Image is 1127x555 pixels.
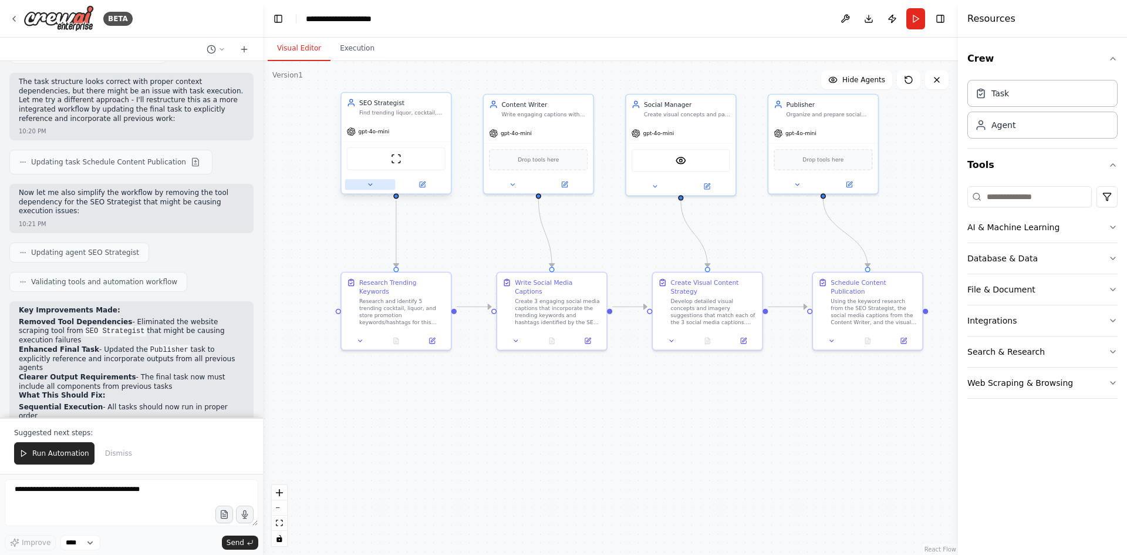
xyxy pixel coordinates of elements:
div: Integrations [967,315,1017,327]
button: Web Scraping & Browsing [967,368,1118,398]
button: Start a new chat [235,42,254,56]
g: Edge from 5dd7636b-833b-49bb-8f78-368cb64c388a to ab0ad6fa-5c37-4aab-af5d-7676fe59e21a [676,201,712,267]
div: Find trending liquor, cocktail, and store promotion keywords and hashtags for effective social me... [359,109,446,116]
div: React Flow controls [272,485,287,546]
div: Search & Research [967,346,1045,358]
button: fit view [272,516,287,531]
div: SEO StrategistFind trending liquor, cocktail, and store promotion keywords and hashtags for effec... [340,94,451,196]
div: Schedule Content PublicationUsing the keyword research from the SEO Strategist, the social media ... [812,272,923,351]
div: Tools [967,181,1118,408]
span: Updating agent SEO Strategist [31,248,139,257]
p: The task structure looks correct with proper context dependencies, but there might be an issue wi... [19,78,244,123]
button: No output available [533,335,571,346]
div: Organize and prepare social media posts with optimal scheduling recommendations for maximum reach... [786,111,872,118]
div: Create Visual Content StrategyDevelop detailed visual concepts and imagery suggestions that match... [652,272,763,351]
button: Execution [330,36,384,61]
div: Content WriterWrite engaging captions with SEO keywords and hashtags that drive social media enga... [483,94,594,194]
button: Hide left sidebar [270,11,286,27]
button: Open in side panel [417,335,447,346]
span: Updating task Schedule Content Publication [31,157,186,167]
li: - Eliminated the website scraping tool from that might be causing execution failures [19,318,244,345]
div: Write engaging captions with SEO keywords and hashtags that drive social media engagement for {li... [501,111,588,118]
div: Create visual concepts and pair captions with appropriate imagery suggestions for social media posts [644,111,730,118]
a: React Flow attribution [924,546,956,553]
button: Visual Editor [268,36,330,61]
code: Publisher [148,345,191,355]
p: Suggested next steps: [14,428,249,438]
div: BETA [103,12,133,26]
strong: Clearer Output Requirements [19,373,136,381]
img: VisionTool [676,155,686,166]
g: Edge from 56da3da6-5d18-4c13-acc1-c6c6baa10d79 to bb3619a2-be9f-4253-8b53-40d7c46a4b3e [534,199,556,267]
div: Using the keyword research from the SEO Strategist, the social media captions from the Content Wr... [831,298,917,327]
div: Task [991,88,1009,99]
span: gpt-4o-mini [358,128,389,135]
button: Tools [967,149,1118,181]
div: File & Document [967,284,1035,295]
span: Validating tools and automation workflow [31,277,177,287]
button: Integrations [967,305,1118,336]
li: - Updated the task to explicitly reference and incorporate outputs from all previous agents [19,345,244,373]
strong: What This Should Fix: [19,391,106,399]
button: Open in side panel [888,335,919,346]
img: Logo [23,5,94,32]
button: Upload files [215,506,233,523]
g: Edge from ca7b7f21-3f22-4820-8b91-a2a42d3e81d6 to e9a3d0d0-3e51-4a06-9c1b-bc31950cf995 [819,199,872,267]
span: gpt-4o-mini [643,130,674,137]
div: Publisher [786,100,872,109]
div: 10:20 PM [19,127,46,136]
div: Write Social Media Captions [515,278,601,295]
button: No output available [849,335,886,346]
strong: Key Improvements Made: [19,306,120,314]
button: Switch to previous chat [202,42,230,56]
button: zoom out [272,500,287,516]
span: Send [227,538,244,547]
div: Create 3 engaging social media captions that incorporate the trending keywords and hashtags ident... [515,298,601,327]
button: Open in side panel [539,179,590,190]
button: Hide right sidebar [932,11,949,27]
button: Open in side panel [572,335,603,346]
div: Web Scraping & Browsing [967,377,1073,389]
li: - All tasks should now run in proper order [19,403,244,421]
h4: Resources [967,12,1015,26]
button: Improve [5,535,56,550]
strong: Sequential Execution [19,403,103,411]
button: Open in side panel [397,179,447,190]
div: 10:21 PM [19,220,46,228]
span: Drop tools here [518,155,559,164]
code: SEO Strategist [83,326,147,337]
button: Dismiss [99,442,138,465]
div: Database & Data [967,253,1038,264]
button: Crew [967,42,1118,75]
strong: Enhanced Final Task [19,345,99,354]
button: zoom in [272,485,287,500]
button: Hide Agents [821,70,892,89]
button: Open in side panel [681,181,732,191]
span: gpt-4o-mini [501,130,532,137]
button: Open in side panel [824,179,875,190]
div: PublisherOrganize and prepare social media posts with optimal scheduling recommendations for maxi... [768,94,879,194]
span: Dismiss [105,449,132,458]
p: Now let me also simplify the workflow by removing the tool dependency for the SEO Strategist that... [19,189,244,216]
button: Search & Research [967,337,1118,367]
button: No output available [689,335,726,346]
g: Edge from 30522133-4174-4067-aac3-94e6ce89f960 to bb3619a2-be9f-4253-8b53-40d7c46a4b3e [457,302,491,311]
div: Research and identify 5 trending cocktail, liquor, and store promotion keywords/hashtags for this... [359,298,446,327]
div: Version 1 [272,70,303,80]
button: Database & Data [967,243,1118,274]
span: gpt-4o-mini [785,130,816,137]
span: Improve [22,538,50,547]
div: Crew [967,75,1118,148]
img: ScrapeWebsiteTool [391,153,401,164]
button: Open in side panel [728,335,758,346]
g: Edge from c6717962-d4b3-4c01-8f32-4d0e1ce6aeb6 to 30522133-4174-4067-aac3-94e6ce89f960 [392,201,400,267]
strong: Removed Tool Dependencies [19,318,132,326]
div: Research Trending Keywords [359,278,446,295]
div: Create Visual Content Strategy [670,278,757,295]
div: Write Social Media CaptionsCreate 3 engaging social media captions that incorporate the trending ... [496,272,607,351]
div: Schedule Content Publication [831,278,917,295]
button: Click to speak your automation idea [236,506,254,523]
div: Social ManagerCreate visual concepts and pair captions with appropriate imagery suggestions for s... [625,94,736,196]
g: Edge from ab0ad6fa-5c37-4aab-af5d-7676fe59e21a to e9a3d0d0-3e51-4a06-9c1b-bc31950cf995 [768,302,807,311]
span: Drop tools here [802,155,843,164]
